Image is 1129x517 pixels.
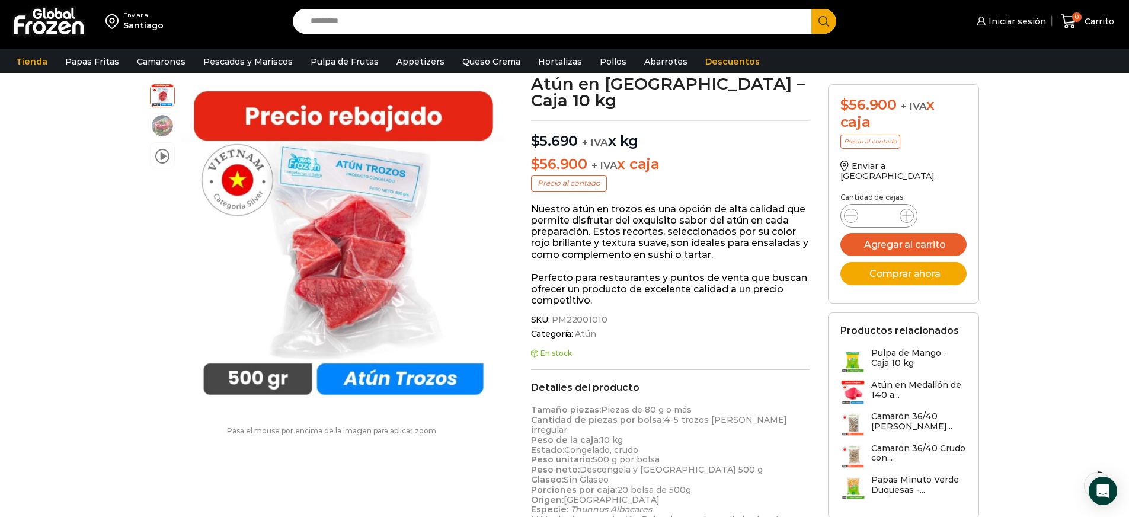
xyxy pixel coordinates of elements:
[531,474,564,485] strong: Glaseo:
[901,100,927,112] span: + IVA
[871,380,967,400] h3: Atún en Medallón de 140 a...
[531,464,580,475] strong: Peso neto:
[550,315,607,325] span: PM22001010
[531,349,810,358] p: En stock
[1082,15,1114,27] span: Carrito
[531,175,607,191] p: Precio al contado
[531,414,664,425] strong: Cantidad de piezas por bolsa:
[1072,12,1082,22] span: 0
[531,75,810,108] h1: Atún en [GEOGRAPHIC_DATA] – Caja 10 kg
[531,155,587,173] bdi: 56.900
[105,11,123,31] img: address-field-icon.svg
[456,50,526,73] a: Queso Crema
[840,348,967,374] a: Pulpa de Mango - Caja 10 kg
[840,233,967,256] button: Agregar al carrito
[573,329,596,339] a: Atún
[840,325,959,336] h2: Productos relacionados
[531,155,540,173] span: $
[974,9,1046,33] a: Iniciar sesión
[986,15,1046,27] span: Iniciar sesión
[594,50,632,73] a: Pollos
[871,348,967,368] h3: Pulpa de Mango - Caja 10 kg
[531,272,810,307] p: Perfecto para restaurantes y puntos de venta que buscan ofrecer un producto de excelente calidad ...
[1089,477,1117,505] div: Open Intercom Messenger
[531,329,810,339] span: Categoría:
[871,443,967,464] h3: Camarón 36/40 Crudo con...
[131,50,191,73] a: Camarones
[59,50,125,73] a: Papas Fritas
[840,96,897,113] bdi: 56.900
[571,504,652,515] em: Thunnus Albacares
[150,427,513,435] p: Pasa el mouse por encima de la imagen para aplicar zoom
[840,475,967,500] a: Papas Minuto Verde Duquesas -...
[840,411,967,437] a: Camarón 36/40 [PERSON_NAME]...
[531,120,810,150] p: x kg
[840,193,967,202] p: Cantidad de cajas
[840,262,967,285] button: Comprar ahora
[531,132,540,149] span: $
[531,454,593,465] strong: Peso unitario:
[531,435,600,445] strong: Peso de la caja:
[532,50,588,73] a: Hortalizas
[591,159,618,171] span: + IVA
[531,132,578,149] bdi: 5.690
[531,494,564,505] strong: Origen:
[1058,8,1117,36] a: 0 Carrito
[391,50,450,73] a: Appetizers
[531,315,810,325] span: SKU:
[531,404,601,415] strong: Tamaño piezas:
[871,411,967,432] h3: Camarón 36/40 [PERSON_NAME]...
[151,83,174,107] span: atun trozo
[531,203,810,260] p: Nuestro atún en trozos es una opción de alta calidad que permite disfrutar del exquisito sabor de...
[840,443,967,469] a: Camarón 36/40 Crudo con...
[871,475,967,495] h3: Papas Minuto Verde Duquesas -...
[531,445,564,455] strong: Estado:
[811,9,836,34] button: Search button
[840,135,900,149] p: Precio al contado
[531,156,810,173] p: x caja
[305,50,385,73] a: Pulpa de Frutas
[123,20,164,31] div: Santiago
[868,208,890,224] input: Product quantity
[197,50,299,73] a: Pescados y Mariscos
[840,161,935,181] a: Enviar a [GEOGRAPHIC_DATA]
[699,50,766,73] a: Descuentos
[10,50,53,73] a: Tienda
[638,50,693,73] a: Abarrotes
[840,96,849,113] span: $
[531,484,617,495] strong: Porciones por caja:
[840,380,967,406] a: Atún en Medallón de 140 a...
[582,136,608,148] span: + IVA
[531,382,810,393] h2: Detalles del producto
[151,114,174,138] span: foto tartaro atun
[840,97,967,131] div: x caja
[123,11,164,20] div: Enviar a
[531,504,568,515] strong: Especie:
